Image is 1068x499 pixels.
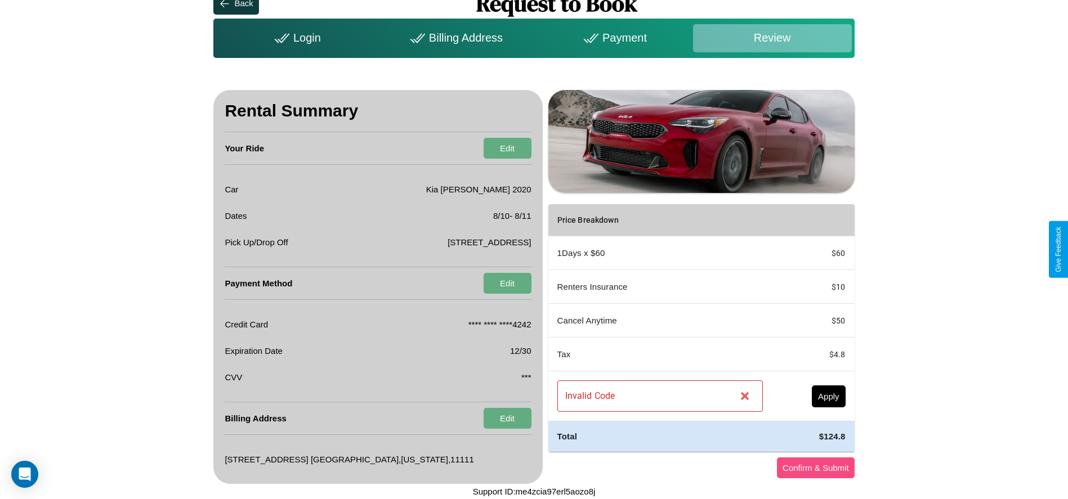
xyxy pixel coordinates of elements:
div: Payment [534,24,692,52]
td: $ 50 [772,304,855,338]
p: Car [225,182,238,197]
h4: Payment Method [225,267,292,299]
h3: Rental Summary [225,90,531,132]
p: [STREET_ADDRESS] [448,235,531,250]
p: Tax [557,347,763,362]
button: Edit [484,138,531,159]
p: Dates [225,208,247,223]
td: $ 60 [772,236,855,270]
p: Expiration Date [225,343,283,358]
div: Billing Address [375,24,534,52]
p: Credit Card [225,317,268,332]
h4: Billing Address [225,402,286,434]
button: Edit [484,273,531,294]
p: 1 Days x $ 60 [557,245,763,260]
p: Pick Up/Drop Off [225,235,288,250]
div: Open Intercom Messenger [11,461,38,488]
h4: Your Ride [225,132,264,164]
td: $ 10 [772,270,855,304]
th: Price Breakdown [548,204,772,236]
p: 12/30 [510,343,531,358]
h4: $ 124.8 [781,430,846,442]
p: Renters Insurance [557,279,763,294]
p: 8 / 10 - 8 / 11 [493,208,531,223]
h4: Total [557,430,763,442]
button: Apply [812,385,846,407]
p: CVV [225,370,242,385]
button: Confirm & Submit [777,457,855,478]
td: $ 4.8 [772,338,855,371]
table: simple table [548,204,855,451]
div: Login [216,24,375,52]
button: Edit [484,408,531,429]
p: [STREET_ADDRESS] [GEOGRAPHIC_DATA] , [US_STATE] , 11111 [225,452,473,467]
p: Cancel Anytime [557,313,763,328]
p: Support ID: me4zcia97erl5aozo8j [473,484,596,499]
div: Give Feedback [1054,227,1062,272]
p: Kia [PERSON_NAME] 2020 [426,182,531,197]
div: Review [693,24,852,52]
